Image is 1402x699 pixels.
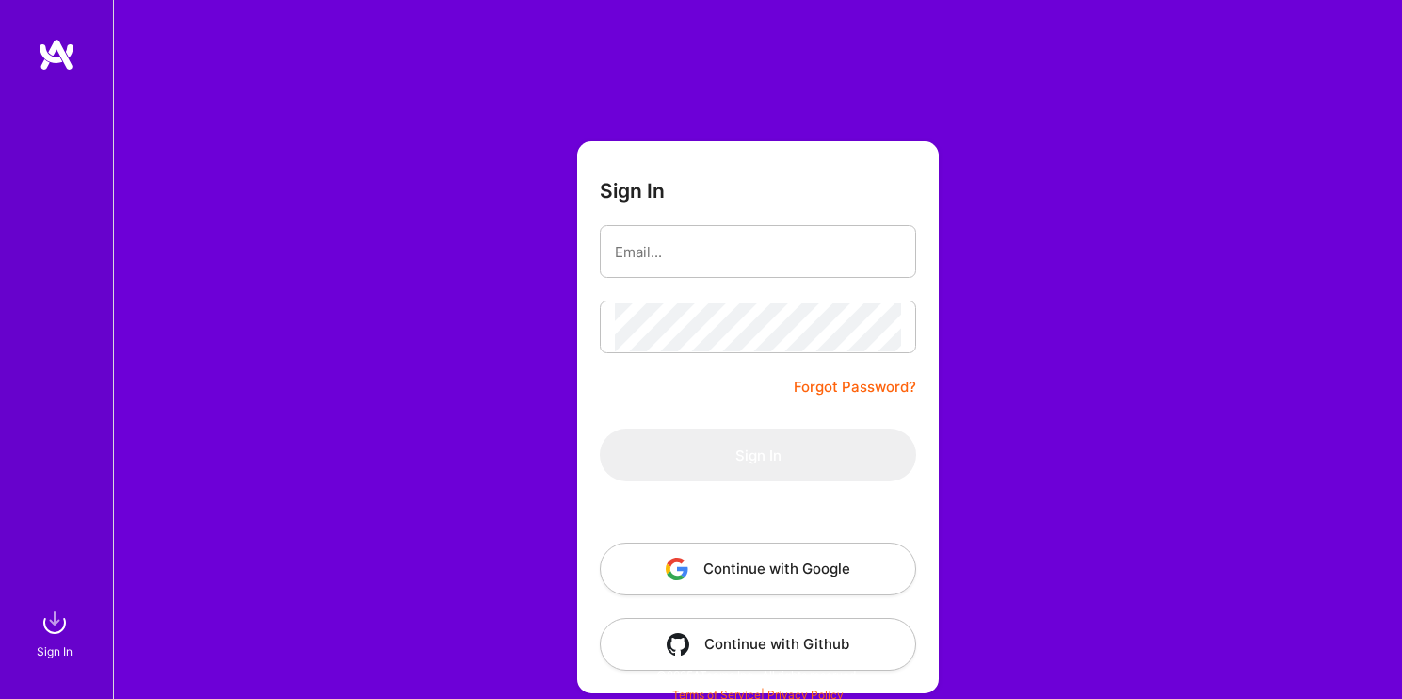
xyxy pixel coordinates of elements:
button: Continue with Github [600,618,916,671]
a: Forgot Password? [794,376,916,398]
img: icon [667,633,689,656]
div: Sign In [37,642,73,661]
h3: Sign In [600,179,665,203]
button: Sign In [600,429,916,481]
img: icon [666,558,688,580]
img: logo [38,38,75,72]
a: sign inSign In [40,604,73,661]
div: © 2025 ATeams Inc., All rights reserved. [113,651,1402,698]
input: Email... [615,228,901,276]
img: sign in [36,604,73,642]
button: Continue with Google [600,543,916,595]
